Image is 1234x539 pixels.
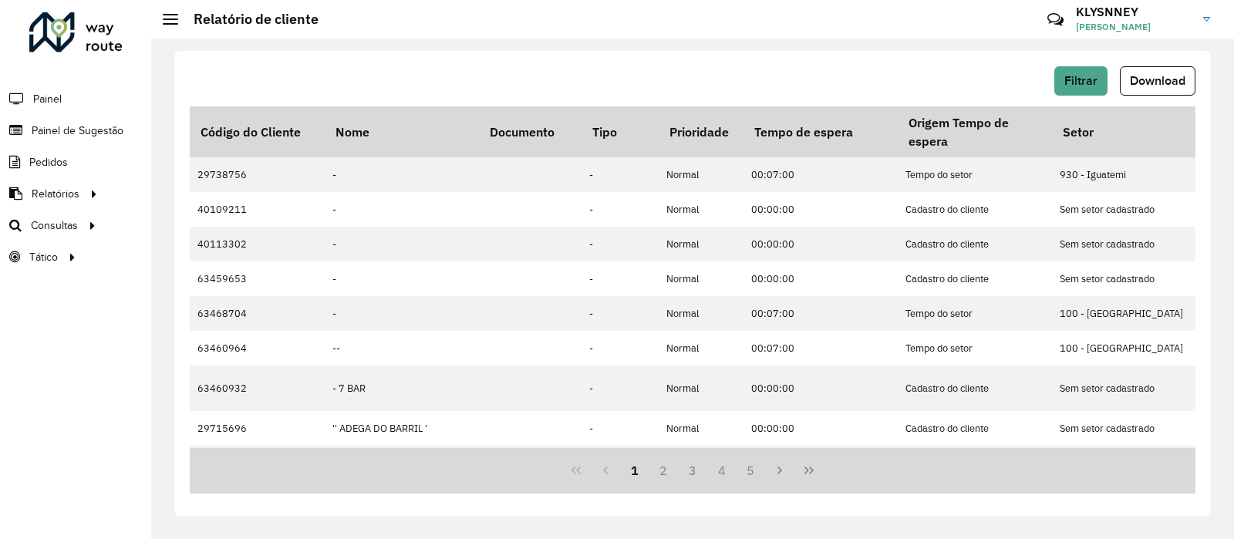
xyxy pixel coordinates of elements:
td: - [325,227,479,261]
td: 00:00:00 [743,227,898,261]
td: Normal [659,227,743,261]
td: 930 - Iguatemi [1052,446,1206,480]
span: Filtrar [1064,74,1097,87]
td: Sem setor cadastrado [1052,192,1206,227]
td: Normal [659,446,743,480]
td: Cadastro do cliente [898,192,1052,227]
span: [PERSON_NAME] [1076,20,1192,34]
td: 00:00:00 [743,261,898,296]
td: - [325,296,479,331]
td: Tempo do setor [898,331,1052,366]
td: Sem setor cadastrado [1052,227,1206,261]
td: Sem setor cadastrado [1052,261,1206,296]
td: - [582,296,659,331]
td: Cadastro do cliente [898,366,1052,410]
td: - [325,192,479,227]
td: 00:07:00 [743,157,898,192]
td: 63460932 [190,366,325,410]
span: Download [1130,74,1185,87]
td: Cadastro do cliente [898,261,1052,296]
td: '' ADEGA DO BARRIL ' [325,411,479,446]
td: Tempo do setor [898,446,1052,480]
button: Download [1120,66,1195,96]
a: Contato Rápido [1039,3,1072,36]
td: 00:00:00 [743,366,898,410]
td: - 7 BAR [325,366,479,410]
td: 63459653 [190,261,325,296]
td: 00:07:00 [743,331,898,366]
button: 2 [649,456,678,485]
td: '' ADEGA JR '' [325,446,479,480]
button: Last Page [794,456,824,485]
td: 63460964 [190,331,325,366]
span: Relatórios [32,186,79,202]
td: - [582,331,659,366]
td: 63468704 [190,296,325,331]
td: Sem setor cadastrado [1052,366,1206,410]
td: Normal [659,157,743,192]
td: 29738756 [190,157,325,192]
span: Pedidos [29,154,68,170]
td: Normal [659,261,743,296]
button: 1 [620,456,649,485]
td: Tempo do setor [898,296,1052,331]
h2: Relatório de cliente [178,11,319,28]
td: - [582,446,659,480]
th: Tempo de espera [743,106,898,157]
td: Tempo do setor [898,157,1052,192]
td: Normal [659,296,743,331]
button: 5 [737,456,766,485]
th: Origem Tempo de espera [898,106,1052,157]
span: Consultas [31,217,78,234]
td: - [582,366,659,410]
td: Cadastro do cliente [898,227,1052,261]
td: Normal [659,366,743,410]
span: Painel [33,91,62,107]
td: Normal [659,331,743,366]
td: Cadastro do cliente [898,411,1052,446]
td: -- [325,331,479,366]
th: Prioridade [659,106,743,157]
td: 29715696 [190,411,325,446]
td: 29737049 [190,446,325,480]
td: - [582,411,659,446]
td: 00:07:00 [743,296,898,331]
td: 930 - Iguatemi [1052,157,1206,192]
td: 40113302 [190,227,325,261]
span: Painel de Sugestão [32,123,123,139]
td: Normal [659,192,743,227]
td: Normal [659,411,743,446]
td: 100 - [GEOGRAPHIC_DATA] [1052,296,1206,331]
td: - [582,157,659,192]
span: Tático [29,249,58,265]
td: 00:07:00 [743,446,898,480]
button: 3 [678,456,707,485]
td: 40109211 [190,192,325,227]
td: - [582,261,659,296]
h3: KLYSNNEY [1076,5,1192,19]
td: Sem setor cadastrado [1052,411,1206,446]
td: 00:00:00 [743,192,898,227]
th: Setor [1052,106,1206,157]
button: Next Page [765,456,794,485]
td: - [325,261,479,296]
button: Filtrar [1054,66,1108,96]
td: - [325,157,479,192]
th: Documento [479,106,582,157]
th: Código do Cliente [190,106,325,157]
td: - [582,227,659,261]
th: Nome [325,106,479,157]
td: 00:00:00 [743,411,898,446]
td: - [582,192,659,227]
th: Tipo [582,106,659,157]
td: 100 - [GEOGRAPHIC_DATA] [1052,331,1206,366]
button: 4 [707,456,737,485]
